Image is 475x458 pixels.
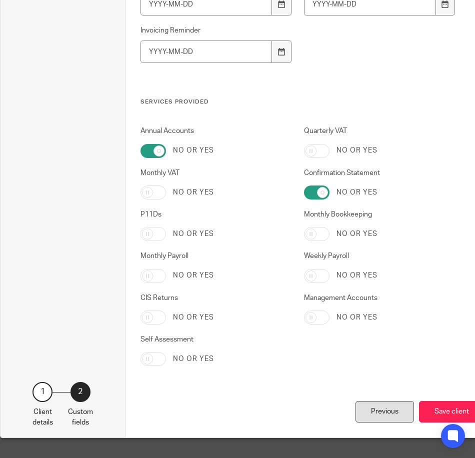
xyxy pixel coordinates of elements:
[32,407,53,427] p: Client details
[336,145,377,155] label: No or yes
[70,382,90,402] div: 2
[173,145,214,155] label: No or yes
[336,270,377,280] label: No or yes
[173,270,214,280] label: No or yes
[140,168,292,178] label: Monthly VAT
[336,312,377,322] label: No or yes
[173,229,214,239] label: No or yes
[140,40,272,63] input: YYYY-MM-DD
[173,187,214,197] label: No or yes
[68,407,93,427] p: Custom fields
[32,382,52,402] div: 1
[336,229,377,239] label: No or yes
[304,126,456,136] label: Quarterly VAT
[140,25,292,35] label: Invoicing Reminder
[173,312,214,322] label: No or yes
[304,168,456,178] label: Confirmation Statement
[355,401,414,422] div: Previous
[304,293,456,303] label: Management Accounts
[336,187,377,197] label: No or yes
[140,209,292,219] label: P11Ds
[140,334,292,344] label: Self Assessment
[140,293,292,303] label: CIS Returns
[140,126,292,136] label: Annual Accounts
[304,209,456,219] label: Monthly Bookkeeping
[304,251,456,261] label: Weekly Payroll
[140,98,456,106] h3: Services Provided
[173,354,214,364] label: No or yes
[140,251,292,261] label: Monthly Payroll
